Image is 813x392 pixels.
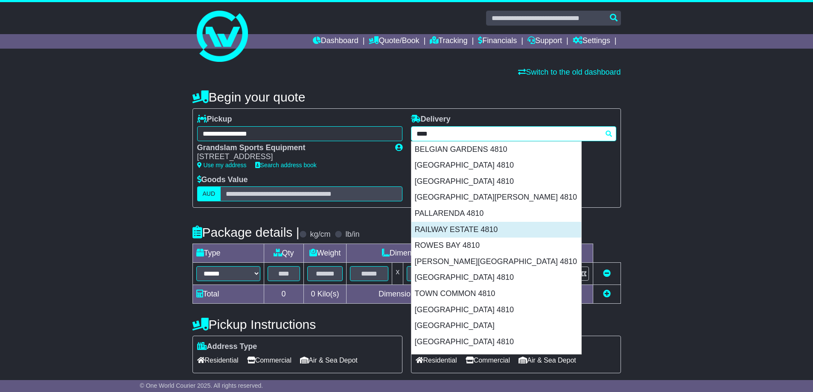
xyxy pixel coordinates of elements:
[310,230,330,239] label: kg/cm
[411,206,581,222] div: PALLARENDA 4810
[140,382,263,389] span: © One World Courier 2025. All rights reserved.
[197,115,232,124] label: Pickup
[411,270,581,286] div: [GEOGRAPHIC_DATA] 4810
[192,90,621,104] h4: Begin your quote
[466,354,510,367] span: Commercial
[411,174,581,190] div: [GEOGRAPHIC_DATA] 4810
[303,244,347,263] td: Weight
[411,222,581,238] div: RAILWAY ESTATE 4810
[247,354,291,367] span: Commercial
[197,175,248,185] label: Goods Value
[255,162,317,168] a: Search address book
[411,238,581,254] div: ROWES BAY 4810
[478,34,517,49] a: Financials
[192,317,402,331] h4: Pickup Instructions
[603,269,611,278] a: Remove this item
[300,354,358,367] span: Air & Sea Depot
[518,68,621,76] a: Switch to the old dashboard
[411,334,581,350] div: [GEOGRAPHIC_DATA] 4810
[192,285,264,304] td: Total
[392,263,403,285] td: x
[264,285,303,304] td: 0
[416,354,457,367] span: Residential
[197,152,387,162] div: [STREET_ADDRESS]
[411,189,581,206] div: [GEOGRAPHIC_DATA][PERSON_NAME] 4810
[303,285,347,304] td: Kilo(s)
[369,34,419,49] a: Quote/Book
[411,126,616,141] typeahead: Please provide city
[519,354,576,367] span: Air & Sea Depot
[411,350,581,366] div: TOWNSVILLE MC 4810
[411,302,581,318] div: [GEOGRAPHIC_DATA] 4810
[192,244,264,263] td: Type
[573,34,610,49] a: Settings
[411,286,581,302] div: TOWN COMMON 4810
[603,290,611,298] a: Add new item
[197,143,387,153] div: Grandslam Sports Equipment
[411,142,581,158] div: BELGIAN GARDENS 4810
[197,342,257,351] label: Address Type
[347,285,505,304] td: Dimensions in Centimetre(s)
[411,115,451,124] label: Delivery
[192,225,300,239] h4: Package details |
[345,230,359,239] label: lb/in
[411,318,581,334] div: [GEOGRAPHIC_DATA]
[411,157,581,174] div: [GEOGRAPHIC_DATA] 4810
[197,186,221,201] label: AUD
[313,34,358,49] a: Dashboard
[430,34,467,49] a: Tracking
[527,34,562,49] a: Support
[197,354,239,367] span: Residential
[311,290,315,298] span: 0
[347,244,505,263] td: Dimensions (L x W x H)
[197,162,247,168] a: Use my address
[264,244,303,263] td: Qty
[411,254,581,270] div: [PERSON_NAME][GEOGRAPHIC_DATA] 4810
